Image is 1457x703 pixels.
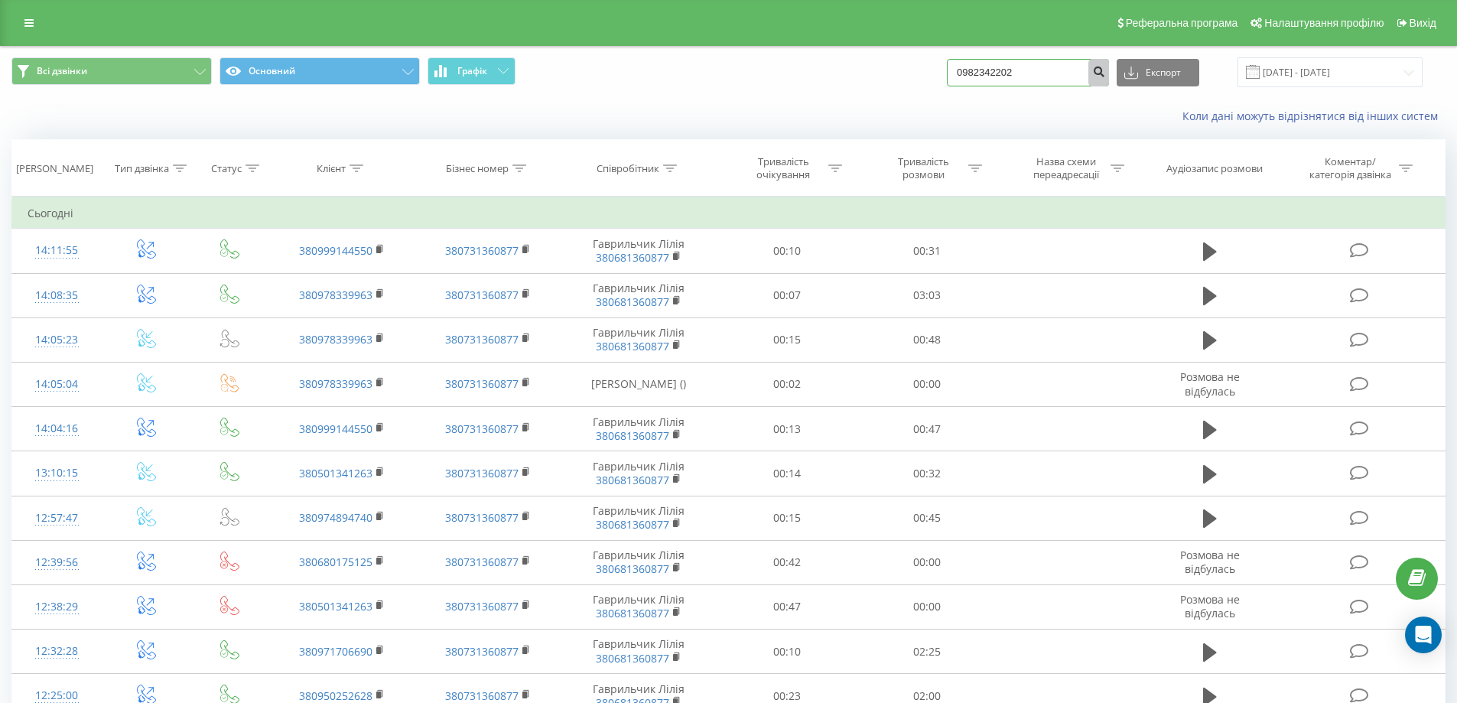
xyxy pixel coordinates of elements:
[596,561,669,576] a: 380681360877
[857,229,997,273] td: 00:31
[1264,17,1384,29] span: Налаштування профілю
[1126,17,1238,29] span: Реферальна програма
[12,198,1446,229] td: Сьогодні
[299,466,372,480] a: 380501341263
[883,155,964,181] div: Тривалість розмови
[1180,592,1240,620] span: Розмова не відбулась
[299,688,372,703] a: 380950252628
[947,59,1109,86] input: Пошук за номером
[561,407,717,451] td: Гаврильчик Лілія
[299,599,372,613] a: 380501341263
[299,644,372,659] a: 380971706690
[596,473,669,487] a: 380681360877
[561,273,717,317] td: Гаврильчик Лілія
[1306,155,1395,181] div: Коментар/категорія дзвінка
[28,236,86,265] div: 14:11:55
[561,451,717,496] td: Гаврильчик Лілія
[1180,369,1240,398] span: Розмова не відбулась
[596,606,669,620] a: 380681360877
[561,317,717,362] td: Гаврильчик Лілія
[561,584,717,629] td: Гаврильчик Лілія
[1025,155,1107,181] div: Назва схеми переадресації
[717,630,857,674] td: 00:10
[717,496,857,540] td: 00:15
[596,250,669,265] a: 380681360877
[857,407,997,451] td: 00:47
[37,65,87,77] span: Всі дзвінки
[857,317,997,362] td: 00:48
[717,584,857,629] td: 00:47
[299,376,372,391] a: 380978339963
[28,369,86,399] div: 14:05:04
[445,599,519,613] a: 380731360877
[717,317,857,362] td: 00:15
[561,540,717,584] td: Гаврильчик Лілія
[1117,59,1199,86] button: Експорт
[299,288,372,302] a: 380978339963
[11,57,212,85] button: Всі дзвінки
[1410,17,1436,29] span: Вихід
[445,555,519,569] a: 380731360877
[717,540,857,584] td: 00:42
[457,66,487,76] span: Графік
[561,362,717,406] td: [PERSON_NAME] ()
[1180,548,1240,576] span: Розмова не відбулась
[717,407,857,451] td: 00:13
[299,243,372,258] a: 380999144550
[857,584,997,629] td: 00:00
[1166,162,1263,175] div: Аудіозапис розмови
[857,362,997,406] td: 00:00
[28,636,86,666] div: 12:32:28
[28,503,86,533] div: 12:57:47
[561,630,717,674] td: Гаврильчик Лілія
[28,548,86,578] div: 12:39:56
[743,155,824,181] div: Тривалість очікування
[445,510,519,525] a: 380731360877
[299,332,372,347] a: 380978339963
[28,325,86,355] div: 14:05:23
[445,644,519,659] a: 380731360877
[28,592,86,622] div: 12:38:29
[445,288,519,302] a: 380731360877
[445,466,519,480] a: 380731360877
[596,295,669,309] a: 380681360877
[28,281,86,311] div: 14:08:35
[857,273,997,317] td: 03:03
[446,162,509,175] div: Бізнес номер
[16,162,93,175] div: [PERSON_NAME]
[596,428,669,443] a: 380681360877
[561,229,717,273] td: Гаврильчик Лілія
[596,339,669,353] a: 380681360877
[220,57,420,85] button: Основний
[597,162,659,175] div: Співробітник
[717,451,857,496] td: 00:14
[1405,617,1442,653] div: Open Intercom Messenger
[211,162,242,175] div: Статус
[717,362,857,406] td: 00:02
[445,688,519,703] a: 380731360877
[28,458,86,488] div: 13:10:15
[28,414,86,444] div: 14:04:16
[596,651,669,666] a: 380681360877
[445,243,519,258] a: 380731360877
[299,510,372,525] a: 380974894740
[857,451,997,496] td: 00:32
[445,421,519,436] a: 380731360877
[299,421,372,436] a: 380999144550
[428,57,515,85] button: Графік
[115,162,169,175] div: Тип дзвінка
[445,376,519,391] a: 380731360877
[717,229,857,273] td: 00:10
[561,496,717,540] td: Гаврильчик Лілія
[857,630,997,674] td: 02:25
[857,496,997,540] td: 00:45
[857,540,997,584] td: 00:00
[317,162,346,175] div: Клієнт
[717,273,857,317] td: 00:07
[445,332,519,347] a: 380731360877
[596,517,669,532] a: 380681360877
[1182,109,1446,123] a: Коли дані можуть відрізнятися вiд інших систем
[299,555,372,569] a: 380680175125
